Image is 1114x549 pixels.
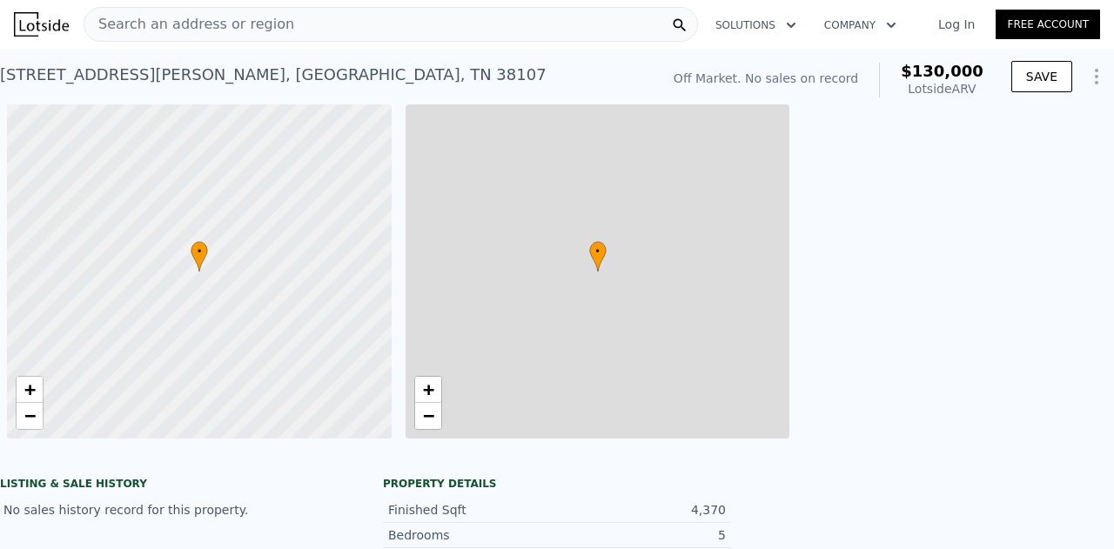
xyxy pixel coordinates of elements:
[901,62,983,80] span: $130,000
[1011,61,1072,92] button: SAVE
[917,16,996,33] a: Log In
[557,501,726,519] div: 4,370
[415,377,441,403] a: Zoom in
[17,377,43,403] a: Zoom in
[557,526,726,544] div: 5
[191,241,208,271] div: •
[810,10,910,41] button: Company
[1079,59,1114,94] button: Show Options
[415,403,441,429] a: Zoom out
[589,241,607,271] div: •
[674,70,858,87] div: Off Market. No sales on record
[388,526,557,544] div: Bedrooms
[84,14,294,35] span: Search an address or region
[589,244,607,259] span: •
[24,405,36,426] span: −
[17,403,43,429] a: Zoom out
[901,80,983,97] div: Lotside ARV
[14,12,69,37] img: Lotside
[701,10,810,41] button: Solutions
[422,405,433,426] span: −
[383,477,731,491] div: Property details
[191,244,208,259] span: •
[24,378,36,400] span: +
[422,378,433,400] span: +
[388,501,557,519] div: Finished Sqft
[996,10,1100,39] a: Free Account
